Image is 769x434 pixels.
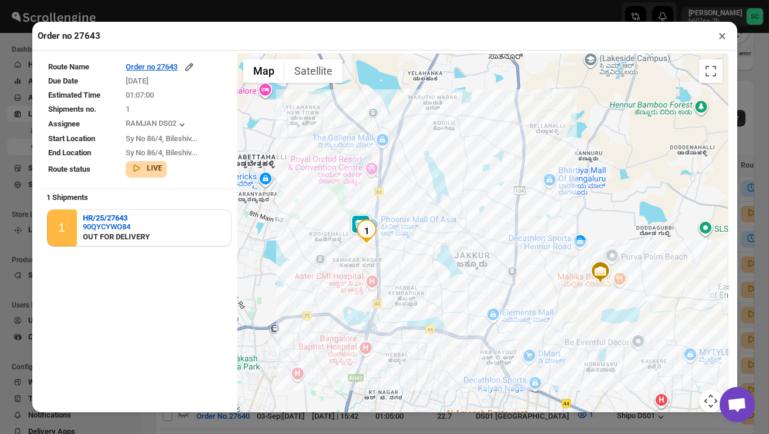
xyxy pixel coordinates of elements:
[49,62,90,71] span: Route Name
[41,187,95,208] b: 1 Shipments
[49,148,92,157] span: End Location
[49,165,91,173] span: Route status
[720,387,755,422] a: Open chat
[83,213,127,222] b: HR/25/27643
[38,30,101,42] h2: Order no 27643
[699,59,723,83] button: Toggle fullscreen view
[355,219,378,243] div: 1
[243,59,284,83] button: Show street map
[83,213,150,222] button: HR/25/27643
[126,105,130,113] span: 1
[126,91,154,99] span: 01:07:00
[83,222,150,231] button: 90QYCYWO84
[147,164,162,172] b: LIVE
[126,76,149,85] span: [DATE]
[130,162,162,174] button: LIVE
[242,412,529,424] label: Assignee's live location is available and auto-updates every minute if assignee moves
[126,133,229,145] div: Sy No 86/4, Bileshiv...
[240,412,279,427] img: Google
[240,412,279,427] a: Open this area in Google Maps (opens a new window)
[284,59,342,83] button: Show satellite imagery
[126,119,188,131] button: RAMJAN DS02
[126,61,195,73] button: Order no 27643
[714,28,731,44] button: ×
[49,105,97,113] span: Shipments no.
[83,231,150,243] div: OUT FOR DELIVERY
[49,134,96,143] span: Start Location
[49,91,101,99] span: Estimated Time
[49,76,79,85] span: Due Date
[699,389,723,413] button: Map camera controls
[59,221,65,235] div: 1
[126,147,229,159] div: Sy No 86/4, Bileshiv...
[49,119,80,128] span: Assignee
